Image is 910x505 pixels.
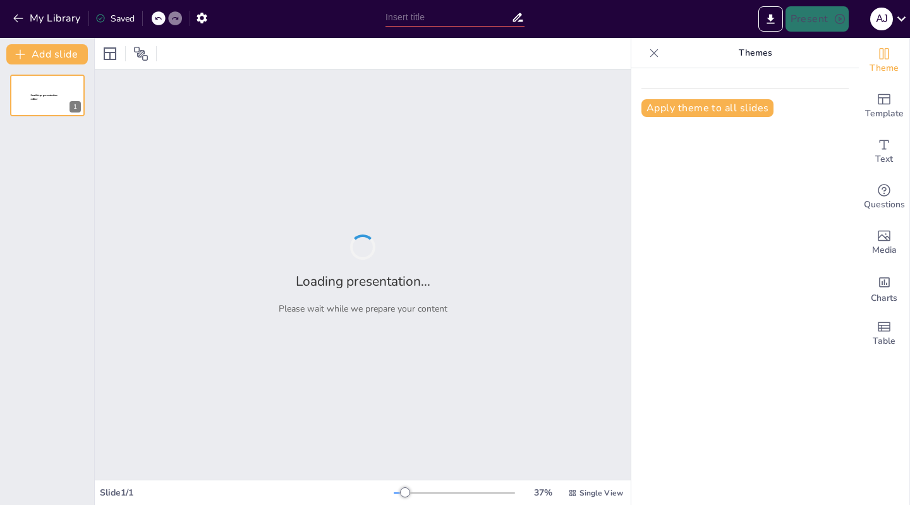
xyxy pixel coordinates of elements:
span: Position [133,46,149,61]
span: Theme [870,61,899,75]
div: Add images, graphics, shapes or video [859,220,909,265]
span: Questions [864,198,905,212]
div: Change the overall theme [859,38,909,83]
button: Export to PowerPoint [758,6,783,32]
button: Apply theme to all slides [641,99,773,117]
span: Table [873,334,895,348]
button: Present [786,6,849,32]
div: 1 [70,101,81,113]
div: Saved [95,13,135,25]
span: Text [875,152,893,166]
span: Single View [579,488,623,498]
div: Add charts and graphs [859,265,909,311]
button: My Library [9,8,86,28]
span: Sendsteps presentation editor [31,94,58,101]
p: Please wait while we prepare your content [279,303,447,315]
div: Add a table [859,311,909,356]
span: Template [865,107,904,121]
h2: Loading presentation... [296,272,430,290]
div: 1 [10,75,85,116]
span: Charts [871,291,897,305]
div: Slide 1 / 1 [100,487,394,499]
div: A J [870,8,893,30]
div: Layout [100,44,120,64]
p: Themes [664,38,846,68]
button: A J [870,6,893,32]
button: Add slide [6,44,88,64]
div: Add text boxes [859,129,909,174]
input: Insert title [385,8,511,27]
div: Add ready made slides [859,83,909,129]
span: Media [872,243,897,257]
div: 37 % [528,487,558,499]
div: Get real-time input from your audience [859,174,909,220]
